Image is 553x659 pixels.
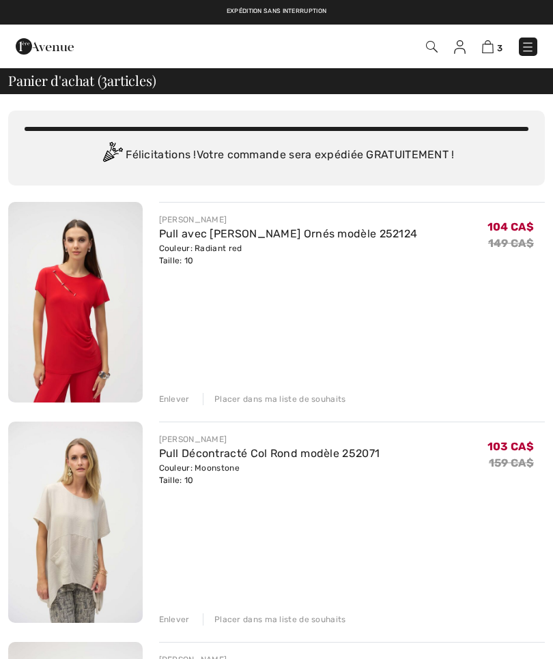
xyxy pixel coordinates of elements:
[497,43,502,53] span: 3
[426,41,438,53] img: Recherche
[203,613,346,626] div: Placer dans ma liste de souhaits
[159,433,380,445] div: [PERSON_NAME]
[482,40,494,53] img: Panier d'achat
[8,202,143,402] img: Pull avec Bijoux Ornés modèle 252124
[454,40,466,54] img: Mes infos
[521,40,535,54] img: Menu
[488,237,534,250] s: 149 CA$
[159,447,380,460] a: Pull Décontracté Col Rond modèle 252071
[16,39,74,52] a: 1ère Avenue
[159,613,190,626] div: Enlever
[203,393,346,405] div: Placer dans ma liste de souhaits
[159,242,418,267] div: Couleur: Radiant red Taille: 10
[159,227,418,240] a: Pull avec [PERSON_NAME] Ornés modèle 252124
[98,142,126,169] img: Congratulation2.svg
[489,456,534,469] s: 159 CA$
[487,220,534,233] span: 104 CA$
[482,38,502,55] a: 3
[16,33,74,60] img: 1ère Avenue
[25,142,528,169] div: Félicitations ! Votre commande sera expédiée GRATUITEMENT !
[8,74,156,87] span: Panier d'achat ( articles)
[101,70,107,88] span: 3
[487,440,534,453] span: 103 CA$
[159,462,380,486] div: Couleur: Moonstone Taille: 10
[8,422,143,622] img: Pull Décontracté Col Rond modèle 252071
[159,393,190,405] div: Enlever
[159,214,418,226] div: [PERSON_NAME]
